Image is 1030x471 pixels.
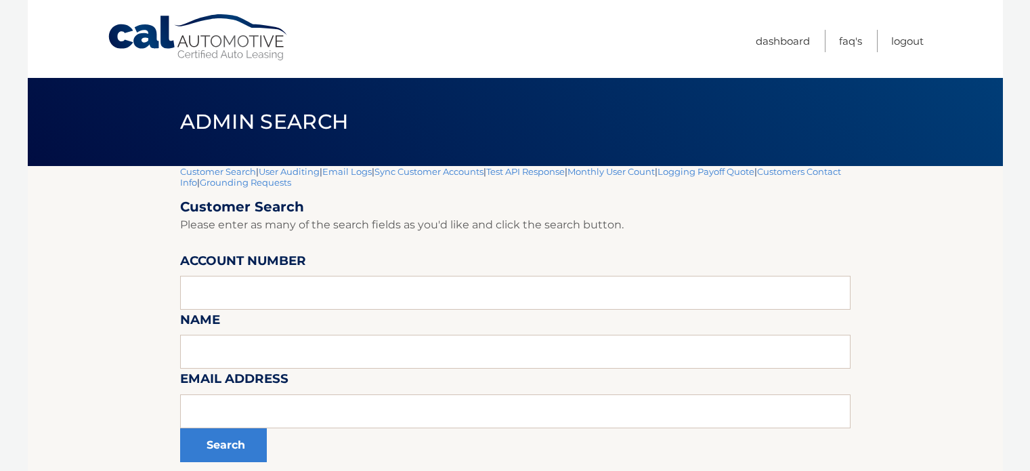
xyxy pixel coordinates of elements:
a: Email Logs [322,166,372,177]
a: Logging Payoff Quote [658,166,754,177]
a: Test API Response [486,166,565,177]
a: Customers Contact Info [180,166,841,188]
a: Grounding Requests [200,177,291,188]
p: Please enter as many of the search fields as you'd like and click the search button. [180,216,851,234]
a: Sync Customer Accounts [374,166,484,177]
a: User Auditing [259,166,320,177]
a: Monthly User Count [567,166,655,177]
label: Account Number [180,251,306,276]
span: Admin Search [180,109,349,134]
a: Customer Search [180,166,256,177]
label: Email Address [180,369,288,394]
button: Search [180,428,267,462]
a: FAQ's [839,30,862,52]
a: Logout [891,30,924,52]
h2: Customer Search [180,199,851,216]
label: Name [180,310,220,335]
a: Cal Automotive [107,14,290,62]
a: Dashboard [756,30,810,52]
